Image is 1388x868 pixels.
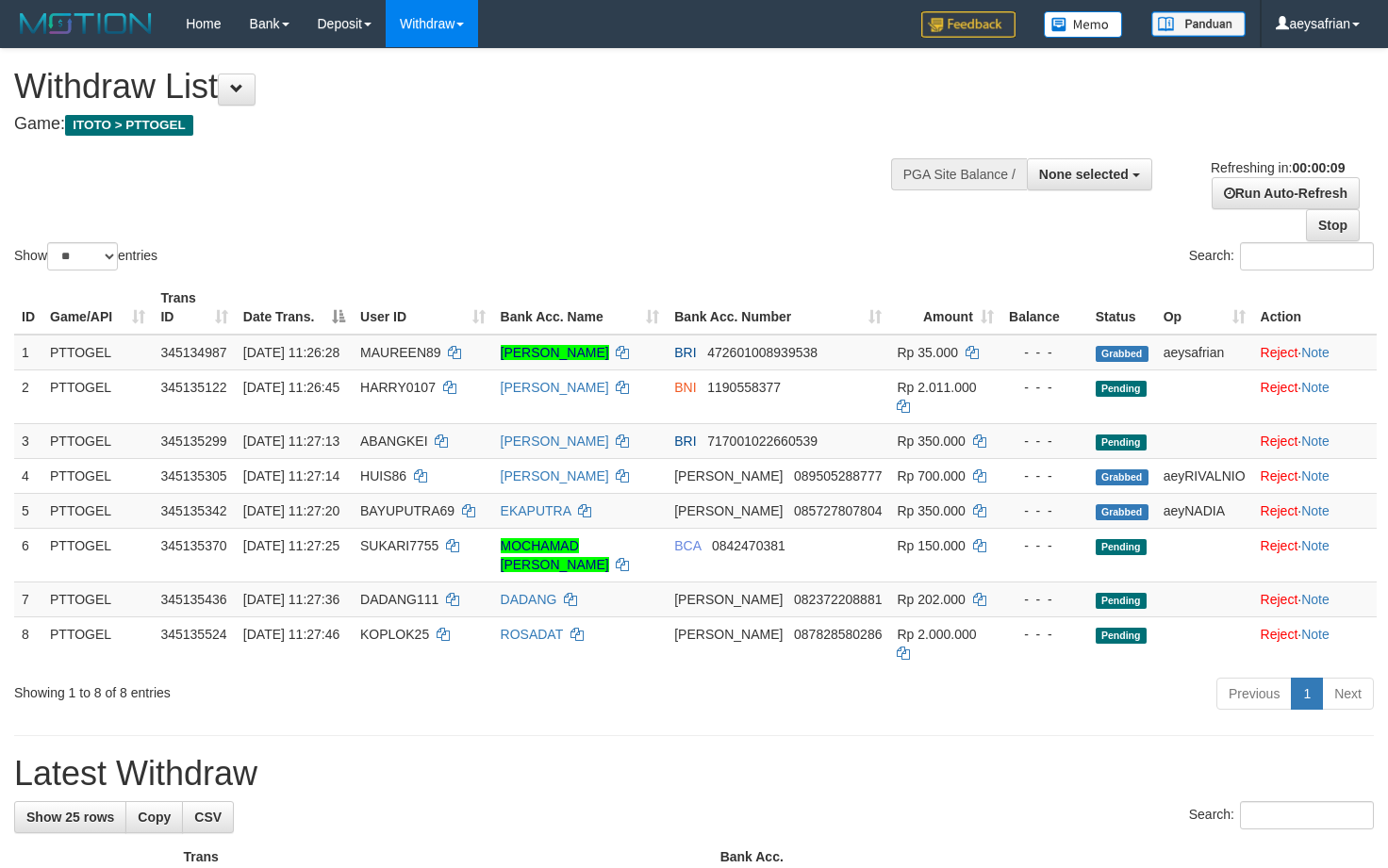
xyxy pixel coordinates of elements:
span: Copy 085727807804 to clipboard [794,503,882,518]
span: Rp 2.011.000 [897,380,976,395]
th: Bank Acc. Name: activate to sort column ascending [493,281,668,335]
td: aeyRIVALNIO [1156,458,1253,493]
h4: Game: [14,115,906,134]
span: Copy [138,810,171,825]
span: KOPLOK25 [360,627,429,642]
a: Copy [125,801,183,833]
a: [PERSON_NAME] [501,380,609,395]
span: BRI [674,345,696,360]
td: 8 [14,616,42,670]
span: Rp 700.000 [897,468,965,483]
span: BAYUPUTRA69 [360,503,454,518]
a: Next [1322,678,1374,710]
a: MOCHAMAD [PERSON_NAME] [501,538,609,572]
span: BRI [674,434,696,449]
img: panduan.png [1151,11,1246,37]
a: Note [1301,468,1330,483]
th: Balance [1001,281,1088,335]
span: Pending [1096,381,1147,397]
td: 6 [14,528,42,581]
span: [DATE] 11:27:20 [243,503,339,518]
span: DADANG111 [360,592,438,607]
a: Reject [1261,503,1298,518]
th: Op: activate to sort column ascending [1156,281,1253,335]
span: MAUREEN89 [360,345,441,360]
span: [PERSON_NAME] [674,627,783,642]
a: ROSADAT [501,627,563,642]
a: Note [1301,380,1330,395]
select: Showentries [47,242,118,270]
span: 345135122 [160,380,226,395]
span: Rp 35.000 [897,345,958,360]
span: [PERSON_NAME] [674,468,783,483]
a: Reject [1261,627,1298,642]
span: Grabbed [1096,504,1148,520]
td: · [1253,423,1377,458]
span: Copy 082372208881 to clipboard [794,592,882,607]
span: Copy 089505288777 to clipboard [794,468,882,483]
td: PTTOGEL [42,335,153,370]
h1: Withdraw List [14,68,906,106]
td: · [1253,369,1377,423]
span: SUKARI7755 [360,538,438,553]
td: PTTOGEL [42,581,153,616]
label: Search: [1189,801,1374,829]
a: [PERSON_NAME] [501,345,609,360]
div: - - - [1009,467,1081,485]
div: - - - [1009,625,1081,644]
span: [DATE] 11:27:36 [243,592,339,607]
h1: Latest Withdraw [14,755,1374,793]
td: · [1253,335,1377,370]
label: Show entries [14,242,157,270]
span: 345135299 [160,434,226,449]
td: 1 [14,335,42,370]
span: 345134987 [160,345,226,360]
span: Copy 717001022660539 to clipboard [707,434,818,449]
td: aeysafrian [1156,335,1253,370]
span: [DATE] 11:27:25 [243,538,339,553]
span: 345135342 [160,503,226,518]
span: [DATE] 11:26:28 [243,345,339,360]
td: 3 [14,423,42,458]
td: PTTOGEL [42,493,153,528]
a: [PERSON_NAME] [501,468,609,483]
th: Game/API: activate to sort column ascending [42,281,153,335]
a: Reject [1261,468,1298,483]
a: Note [1301,434,1330,449]
span: Grabbed [1096,346,1148,362]
a: CSV [182,801,234,833]
span: HUIS86 [360,468,406,483]
span: CSV [194,810,222,825]
td: · [1253,616,1377,670]
a: Reject [1261,380,1298,395]
span: BNI [674,380,696,395]
a: 1 [1291,678,1323,710]
a: Reject [1261,434,1298,449]
a: Run Auto-Refresh [1212,177,1360,209]
td: PTTOGEL [42,369,153,423]
span: Copy 472601008939538 to clipboard [707,345,818,360]
a: Note [1301,345,1330,360]
a: [PERSON_NAME] [501,434,609,449]
span: Rp 202.000 [897,592,965,607]
div: - - - [1009,343,1081,362]
span: [DATE] 11:27:13 [243,434,339,449]
span: [DATE] 11:27:46 [243,627,339,642]
strong: 00:00:09 [1292,160,1345,175]
th: User ID: activate to sort column ascending [353,281,493,335]
th: Status [1088,281,1156,335]
span: Rp 2.000.000 [897,627,976,642]
td: · [1253,581,1377,616]
span: 345135305 [160,468,226,483]
span: [PERSON_NAME] [674,592,783,607]
div: - - - [1009,501,1081,520]
input: Search: [1240,801,1374,829]
span: Copy 087828580286 to clipboard [794,627,882,642]
span: None selected [1039,167,1129,182]
div: - - - [1009,432,1081,450]
a: Note [1301,503,1330,518]
div: - - - [1009,590,1081,609]
span: 345135524 [160,627,226,642]
td: 5 [14,493,42,528]
span: ABANGKEI [360,434,428,449]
